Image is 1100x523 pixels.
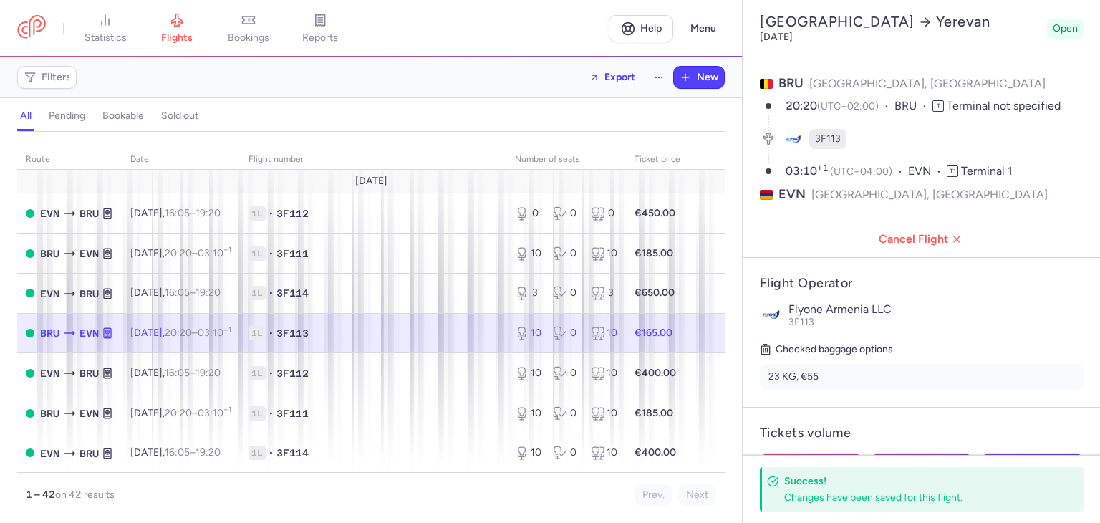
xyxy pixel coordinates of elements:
div: 10 [591,326,617,340]
span: 3F112 [276,366,309,380]
th: Flight number [240,149,506,171]
th: Ticket price [626,149,689,171]
time: [DATE] [760,31,793,43]
h5: Checked baggage options [760,341,1084,358]
div: 0 [553,446,579,460]
th: number of seats [506,149,626,171]
th: route [17,149,122,171]
h4: Flight Operator [760,275,1084,292]
time: 19:20 [196,446,221,459]
h4: all [20,110,32,123]
span: EVN [778,186,806,203]
div: 0 [553,286,579,300]
span: • [269,206,274,221]
span: • [269,406,274,421]
div: 0 [553,246,579,261]
a: reports [284,13,356,44]
span: [DATE], [130,367,221,379]
span: T1 [947,165,958,177]
span: [GEOGRAPHIC_DATA], [GEOGRAPHIC_DATA] [809,77,1046,90]
time: 03:10 [786,164,830,178]
span: – [165,327,231,339]
span: EVN [79,325,99,341]
span: reports [302,32,338,44]
span: [DATE], [130,327,231,339]
time: 16:05 [165,207,190,219]
a: Help [609,15,673,42]
figure: 3F airline logo [783,129,804,149]
span: BRU [79,206,99,221]
div: 0 [553,206,579,221]
img: Flyone Armenia LLC logo [760,303,783,326]
a: bookings [213,13,284,44]
span: – [165,446,221,459]
strong: 1 – 42 [26,489,55,501]
span: 3F114 [276,446,309,460]
span: bookings [228,32,269,44]
span: 3F112 [276,206,309,221]
span: [GEOGRAPHIC_DATA], [GEOGRAPHIC_DATA] [811,186,1048,203]
span: – [165,247,231,259]
span: [DATE], [130,407,231,419]
span: Filters [42,72,71,83]
button: Menu [682,15,725,42]
strong: €400.00 [635,367,676,379]
span: EVN [40,286,59,302]
span: Help [640,23,662,34]
strong: €165.00 [635,327,672,339]
time: 19:20 [196,207,221,219]
span: BRU [40,246,59,261]
span: [DATE], [130,207,221,219]
button: Prev. [635,484,672,506]
span: 3F114 [276,286,309,300]
span: BRU [894,98,932,115]
strong: €400.00 [635,446,676,459]
strong: €185.00 [635,247,673,259]
span: on 42 results [55,489,115,501]
span: [DATE] [355,176,387,187]
span: 3F113 [788,316,814,328]
span: [DATE], [130,446,221,459]
div: 0 [553,326,579,340]
span: 1L [249,206,266,221]
button: Export [580,66,645,89]
strong: €650.00 [635,287,675,299]
span: EVN [40,365,59,381]
span: • [269,326,274,340]
span: Export [604,72,635,82]
span: – [165,287,221,299]
sup: +1 [223,325,231,335]
strong: €450.00 [635,207,675,219]
span: BRU [40,406,59,421]
div: 10 [515,366,541,380]
time: 20:20 [786,99,817,112]
div: 0 [553,366,579,380]
span: BRU [40,325,59,341]
span: 1L [249,366,266,380]
span: 3F111 [276,246,309,261]
div: 10 [515,246,541,261]
h4: sold out [161,110,198,123]
span: Cancel Flight [754,233,1089,246]
span: New [697,72,718,83]
div: 10 [591,366,617,380]
time: 19:20 [196,367,221,379]
div: Changes have been saved for this flight. [784,491,1052,504]
span: 3F113 [815,132,841,146]
span: T [932,100,944,112]
span: – [165,207,221,219]
span: EVN [79,246,99,261]
span: • [269,246,274,261]
span: EVN [79,406,99,421]
li: 23 KG, €55 [760,364,1084,390]
span: Terminal 1 [961,164,1013,178]
span: • [269,366,274,380]
h4: bookable [102,110,144,123]
span: 1L [249,246,266,261]
h4: Success! [784,474,1052,488]
div: 0 [553,406,579,421]
span: flights [161,32,193,44]
span: statistics [85,32,127,44]
button: New [674,67,724,88]
span: BRU [79,446,99,461]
